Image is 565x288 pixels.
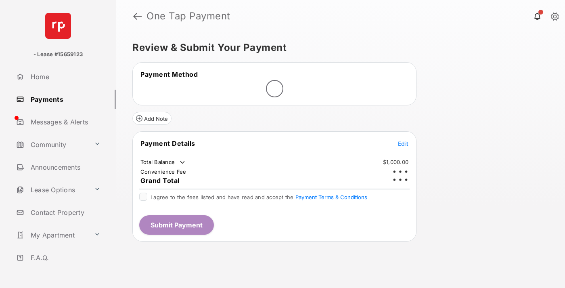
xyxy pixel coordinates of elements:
[13,90,116,109] a: Payments
[140,158,186,166] td: Total Balance
[140,177,180,185] span: Grand Total
[140,70,198,78] span: Payment Method
[45,13,71,39] img: svg+xml;base64,PHN2ZyB4bWxucz0iaHR0cDovL3d3dy53My5vcmcvMjAwMC9zdmciIHdpZHRoPSI2NCIgaGVpZ2h0PSI2NC...
[295,194,367,200] button: I agree to the fees listed and have read and accept the
[132,112,172,125] button: Add Note
[139,215,214,235] button: Submit Payment
[146,11,230,21] strong: One Tap Payment
[13,67,116,86] a: Home
[140,168,187,175] td: Convenience Fee
[13,158,116,177] a: Announcements
[398,139,408,147] button: Edit
[13,225,91,245] a: My Apartment
[13,248,116,267] a: F.A.Q.
[140,139,195,147] span: Payment Details
[132,43,542,53] h5: Review & Submit Your Payment
[398,140,408,147] span: Edit
[13,135,91,154] a: Community
[13,203,116,222] a: Contact Property
[33,50,83,59] p: - Lease #15659123
[13,112,116,132] a: Messages & Alerts
[383,158,409,166] td: $1,000.00
[151,194,367,200] span: I agree to the fees listed and have read and accept the
[13,180,91,200] a: Lease Options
